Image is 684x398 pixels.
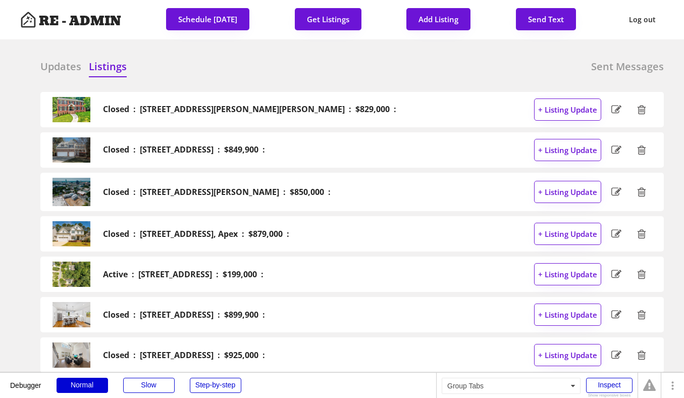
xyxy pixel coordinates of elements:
[103,145,265,155] h2: Closed : [STREET_ADDRESS] : $849,900 :
[52,97,90,122] img: 20250516120732248999000000-o.jpg
[10,373,41,389] div: Debugger
[52,262,90,287] img: 20250813144040334515000000-o.jpg
[103,310,265,320] h2: Closed : [STREET_ADDRESS] : $899,900 :
[103,105,396,114] h2: Closed : [STREET_ADDRESS][PERSON_NAME][PERSON_NAME] : $829,000 :
[591,60,664,74] h6: Sent Messages
[40,60,81,74] h6: Updates
[586,393,633,397] div: Show responsive boxes
[39,15,121,28] h4: RE - ADMIN
[52,302,90,327] img: 20240814180941879947000000-o.jpg
[52,342,90,368] img: 20240215132315611121000000-o.jpg
[103,270,264,279] h2: Active : [STREET_ADDRESS] : $199,000 :
[52,178,90,206] img: 20231125142229492204000000-o.jpg
[166,8,249,30] button: Schedule [DATE]
[442,378,581,394] div: Group Tabs
[103,187,331,197] h2: Closed : [STREET_ADDRESS][PERSON_NAME] : $850,000 :
[406,8,470,30] button: Add Listing
[534,181,601,203] button: + Listing Update
[190,378,241,393] div: Step-by-step
[103,351,265,360] h2: Closed : [STREET_ADDRESS] : $925,000 :
[52,221,90,246] img: 20250402170100259435000000-o.jpg
[534,304,601,326] button: + Listing Update
[621,8,664,31] button: Log out
[123,378,175,393] div: Slow
[534,344,601,366] button: + Listing Update
[534,223,601,245] button: + Listing Update
[534,139,601,161] button: + Listing Update
[20,12,36,28] img: Artboard%201%20copy%203.svg
[295,8,361,30] button: Get Listings
[534,263,601,285] button: + Listing Update
[516,8,576,30] button: Send Text
[52,137,90,163] img: 20241003031006816813000000-o.jpg
[586,378,633,393] div: Inspect
[89,60,127,74] h6: Listings
[534,98,601,121] button: + Listing Update
[103,229,289,239] h2: Closed : [STREET_ADDRESS], Apex : $879,000 :
[57,378,108,393] div: Normal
